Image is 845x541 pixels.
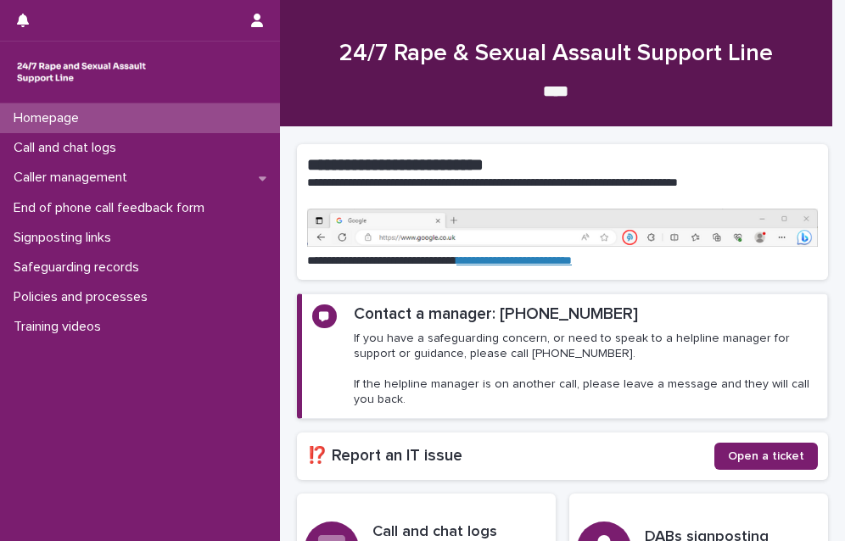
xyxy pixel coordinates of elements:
p: Policies and processes [7,289,161,305]
h1: 24/7 Rape & Sexual Assault Support Line [297,40,815,69]
p: If you have a safeguarding concern, or need to speak to a helpline manager for support or guidanc... [354,331,817,408]
p: Call and chat logs [7,140,130,156]
p: Training videos [7,319,115,335]
p: End of phone call feedback form [7,200,218,216]
p: Caller management [7,170,141,186]
a: Open a ticket [714,443,818,470]
p: Homepage [7,110,92,126]
img: rhQMoQhaT3yELyF149Cw [14,55,149,89]
p: Signposting links [7,230,125,246]
img: https%3A%2F%2Fcdn.document360.io%2F0deca9d6-0dac-4e56-9e8f-8d9979bfce0e%2FImages%2FDocumentation%... [307,209,818,247]
span: Open a ticket [728,450,804,462]
h2: ⁉️ Report an IT issue [307,446,714,466]
p: Safeguarding records [7,259,153,276]
h2: Contact a manager: [PHONE_NUMBER] [354,304,638,324]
